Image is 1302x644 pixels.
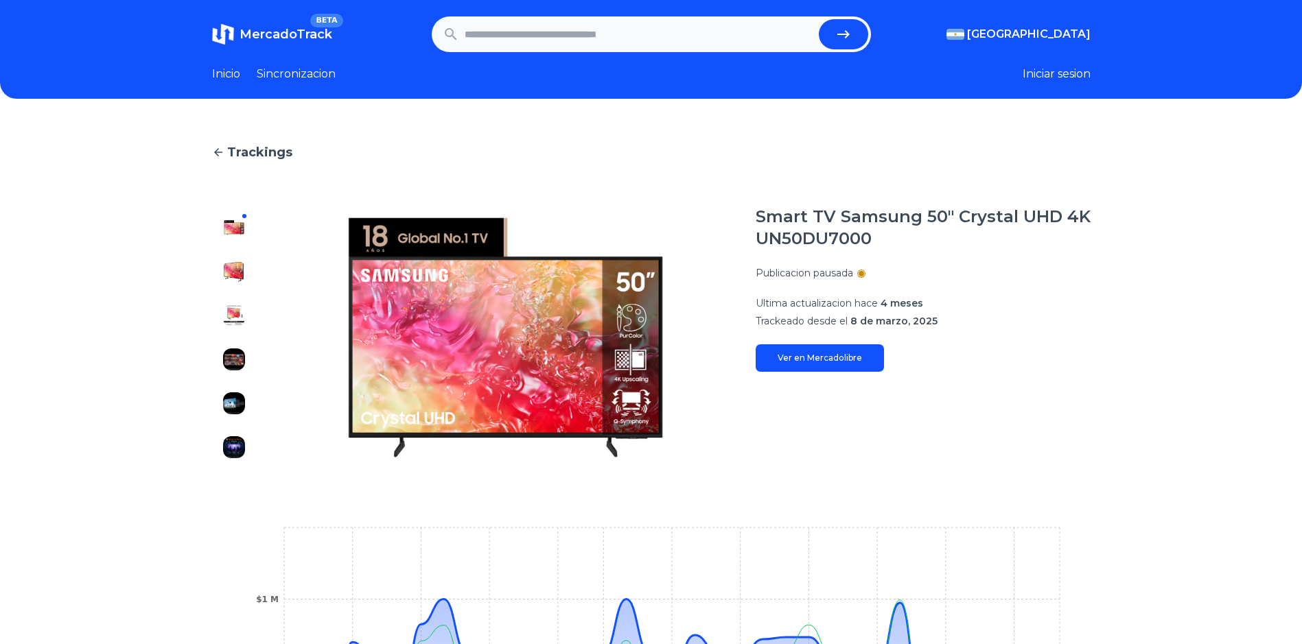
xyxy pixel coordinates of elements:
[212,66,240,82] a: Inicio
[756,297,878,309] span: Ultima actualizacion hace
[967,26,1091,43] span: [GEOGRAPHIC_DATA]
[756,206,1091,250] h1: Smart TV Samsung 50" Crystal UHD 4K UN50DU7000
[881,297,923,309] span: 4 meses
[240,27,332,42] span: MercadoTrack
[223,305,245,326] img: Smart TV Samsung 50" Crystal UHD 4K UN50DU7000
[212,23,234,45] img: MercadoTrack
[212,143,1091,162] a: Trackings
[257,66,336,82] a: Sincronizacion
[223,348,245,370] img: Smart TV Samsung 50" Crystal UHD 4K UN50DU7000
[227,143,292,162] span: Trackings
[756,315,848,327] span: Trackeado desde el
[223,392,245,414] img: Smart TV Samsung 50" Crystal UHD 4K UN50DU7000
[212,23,332,45] a: MercadoTrackBETA
[223,436,245,458] img: Smart TV Samsung 50" Crystal UHD 4K UN50DU7000
[223,261,245,283] img: Smart TV Samsung 50" Crystal UHD 4K UN50DU7000
[756,344,884,372] a: Ver en Mercadolibre
[310,14,342,27] span: BETA
[283,206,728,469] img: Smart TV Samsung 50" Crystal UHD 4K UN50DU7000
[756,266,853,280] p: Publicacion pausada
[256,595,279,604] tspan: $1 M
[946,26,1091,43] button: [GEOGRAPHIC_DATA]
[850,315,938,327] span: 8 de marzo, 2025
[223,217,245,239] img: Smart TV Samsung 50" Crystal UHD 4K UN50DU7000
[946,29,964,40] img: Argentina
[1023,66,1091,82] button: Iniciar sesion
